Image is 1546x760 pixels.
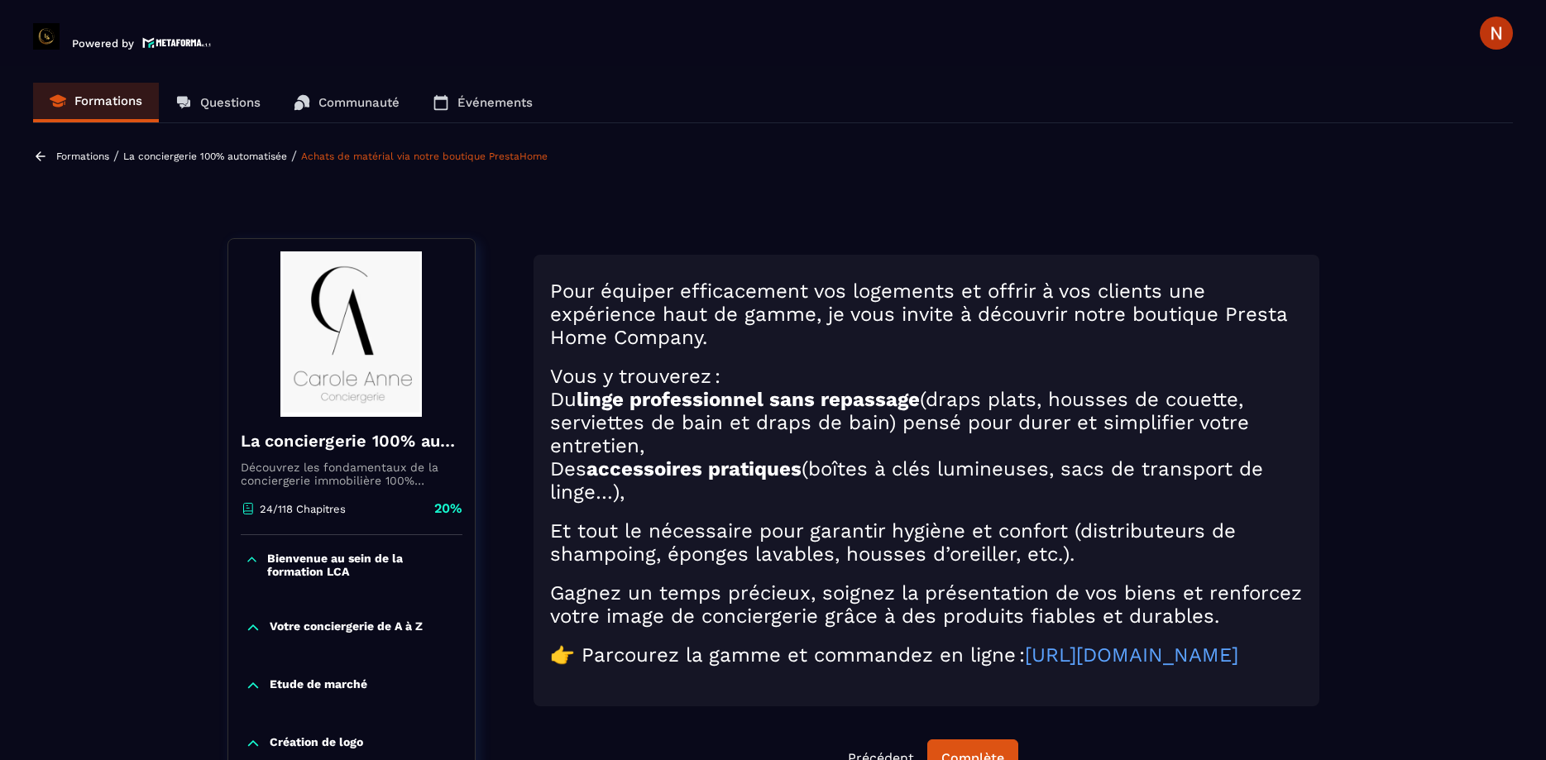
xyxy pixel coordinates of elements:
a: Formations [56,151,109,162]
h2: Vous y trouverez : [550,365,1303,388]
p: 24/118 Chapitres [260,503,346,515]
p: Bienvenue au sein de la formation LCA [267,552,458,578]
p: Découvrez les fondamentaux de la conciergerie immobilière 100% automatisée. Cette formation est c... [241,461,462,487]
a: La conciergerie 100% automatisée [123,151,287,162]
p: Formations [74,93,142,108]
img: logo [142,36,212,50]
strong: accessoires pratiques [586,457,802,480]
p: Communauté [318,95,400,110]
p: 20% [434,499,462,518]
strong: linge professionnel sans repassage [577,388,920,411]
p: Votre conciergerie de A à Z [270,619,423,636]
span: / [291,148,297,164]
p: Powered by [72,37,134,50]
h2: Gagnez un temps précieux, soignez la présentation de vos biens et renforcez votre image de concie... [550,581,1303,628]
a: [URL][DOMAIN_NAME] [1025,643,1238,667]
img: banner [241,251,462,417]
h4: La conciergerie 100% automatisée [241,429,462,452]
p: Événements [457,95,533,110]
img: logo-branding [33,23,60,50]
h2: Et tout le nécessaire pour garantir hygiène et confort (distributeurs de shampoing, éponges lavab... [550,519,1303,566]
a: Questions [159,83,277,122]
p: Questions [200,95,261,110]
a: Formations [33,83,159,122]
h2: Des (boîtes à clés lumineuses, sacs de transport de linge…), [550,457,1303,504]
h2: Du (draps plats, housses de couette, serviettes de bain et draps de bain) pensé pour durer et sim... [550,388,1303,457]
a: Événements [416,83,549,122]
span: / [113,148,119,164]
h2: 👉 Parcourez la gamme et commandez en ligne : [550,643,1303,667]
a: Achats de matérial via notre boutique PrestaHome [301,151,548,162]
p: Création de logo [270,735,363,752]
a: Communauté [277,83,416,122]
h2: Pour équiper efficacement vos logements et offrir à vos clients une expérience haut de gamme, je ... [550,280,1303,349]
p: Etude de marché [270,677,367,694]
